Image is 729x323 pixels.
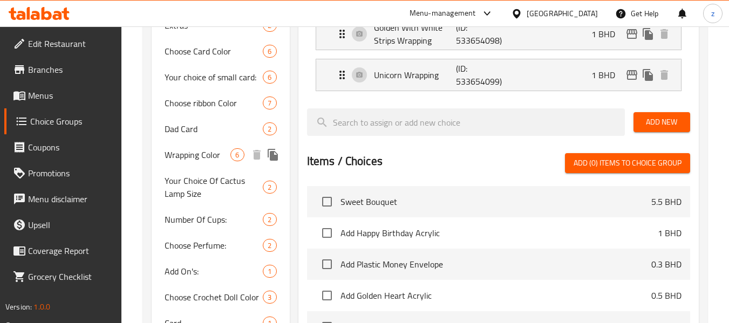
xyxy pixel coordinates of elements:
div: Expand [316,59,681,91]
span: 2 [263,240,276,251]
a: Menus [4,83,122,108]
span: Select choice [316,190,338,213]
a: Promotions [4,160,122,186]
span: Branches [28,63,113,76]
div: Menu-management [410,7,476,20]
a: Coupons [4,134,122,160]
div: Choose Perfume:2 [152,232,289,258]
span: 1 [263,266,276,277]
div: Choices [263,239,276,252]
span: Choose Card Color [165,45,263,58]
span: Choose ribbon Color [165,97,263,109]
span: 6 [263,72,276,83]
span: 6 [231,150,243,160]
button: duplicate [640,26,656,42]
input: search [307,108,625,136]
div: Choices [263,265,276,278]
button: duplicate [640,67,656,83]
div: Choose ribbon Color7 [152,90,289,116]
div: Choices [263,213,276,226]
span: Select choice [316,222,338,244]
button: edit [624,67,640,83]
p: 1 BHD [658,226,682,239]
span: Choose Crochet Doll Color [165,291,263,304]
p: Golden With White Strips Wrapping [374,21,457,47]
div: Add On's:1 [152,258,289,284]
span: 1.0.0 [33,300,50,314]
span: 3 [263,292,276,303]
li: Expand [307,13,690,54]
p: Unicorn Wrapping [374,68,457,81]
div: Expand [316,18,681,50]
span: Add Golden Heart Acrylic [340,289,651,302]
a: Menu disclaimer [4,186,122,212]
span: Add (0) items to choice group [574,156,682,170]
span: Promotions [28,167,113,180]
span: 2 [263,182,276,193]
div: Choices [263,71,276,84]
span: Choose Perfume: [165,239,263,252]
div: Your choice of small card:6 [152,64,289,90]
li: Expand [307,54,690,95]
span: Menus [28,89,113,102]
h2: Items / Choices [307,153,383,169]
div: [GEOGRAPHIC_DATA] [527,8,598,19]
p: 5.5 BHD [651,195,682,208]
button: delete [249,147,265,163]
p: 0.5 BHD [651,289,682,302]
p: 0.3 BHD [651,258,682,271]
span: 2 [263,124,276,134]
span: z [711,8,714,19]
a: Choice Groups [4,108,122,134]
p: 1 BHD [591,68,624,81]
span: Upsell [28,218,113,231]
div: Wrapping Color6deleteduplicate [152,142,289,168]
div: Number Of Cups:2 [152,207,289,232]
div: Choose Card Color6 [152,38,289,64]
span: 2 [263,215,276,225]
span: Menu disclaimer [28,193,113,205]
span: Add Plastic Money Envelope [340,258,651,271]
div: Choices [263,122,276,135]
span: Add On's: [165,265,263,278]
span: Sweet Bouquet [340,195,651,208]
span: Dad Card [165,122,263,135]
span: 6 [263,46,276,57]
a: Coverage Report [4,238,122,264]
span: Your Choice Of Cactus Lamp Size [165,174,263,200]
button: Add (0) items to choice group [565,153,690,173]
div: Choices [263,291,276,304]
span: Select choice [316,253,338,276]
p: 1 BHD [591,28,624,40]
p: (ID: 533654098) [456,21,511,47]
span: Edit Restaurant [28,37,113,50]
button: duplicate [265,147,281,163]
button: Add New [633,112,690,132]
a: Upsell [4,212,122,238]
a: Branches [4,57,122,83]
span: Add Happy Birthday Acrylic [340,226,658,239]
button: edit [624,26,640,42]
button: delete [656,67,672,83]
span: Extras [165,19,263,32]
span: Grocery Checklist [28,270,113,283]
span: Select choice [316,284,338,307]
span: Add New [642,115,682,129]
button: delete [656,26,672,42]
span: Your choice of small card: [165,71,263,84]
p: (ID: 533654099) [456,62,511,88]
span: Choice Groups [30,115,113,128]
div: Choices [263,181,276,194]
div: Dad Card2 [152,116,289,142]
div: Choices [230,148,244,161]
span: Coupons [28,141,113,154]
span: Coverage Report [28,244,113,257]
span: Wrapping Color [165,148,230,161]
span: Version: [5,300,32,314]
div: Choices [263,45,276,58]
div: Your Choice Of Cactus Lamp Size2 [152,168,289,207]
span: 7 [263,98,276,108]
div: Choose Crochet Doll Color3 [152,284,289,310]
span: Number Of Cups: [165,213,263,226]
div: Choices [263,97,276,109]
